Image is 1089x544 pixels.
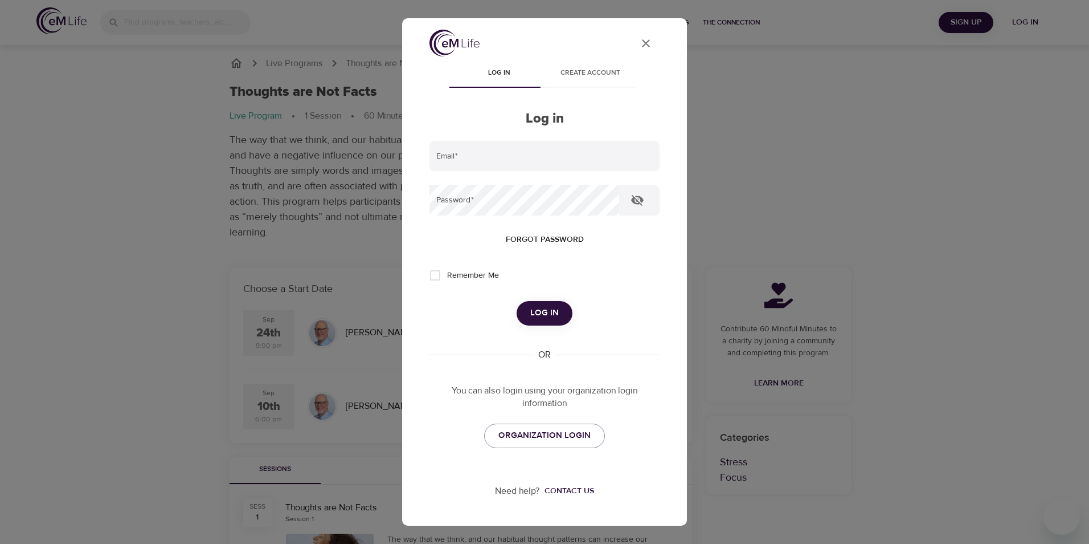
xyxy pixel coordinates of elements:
[501,229,588,250] button: Forgot password
[534,348,555,362] div: OR
[540,485,594,497] a: Contact us
[429,30,480,56] img: logo
[517,301,572,325] button: Log in
[447,270,499,282] span: Remember Me
[484,424,605,448] a: ORGANIZATION LOGIN
[429,60,660,88] div: disabled tabs example
[506,233,584,247] span: Forgot password
[632,30,660,57] button: close
[495,485,540,498] p: Need help?
[429,111,660,127] h2: Log in
[530,306,559,320] span: Log in
[551,67,629,79] span: Create account
[498,428,591,443] span: ORGANIZATION LOGIN
[460,67,538,79] span: Log in
[429,384,660,411] p: You can also login using your organization login information
[544,485,594,497] div: Contact us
